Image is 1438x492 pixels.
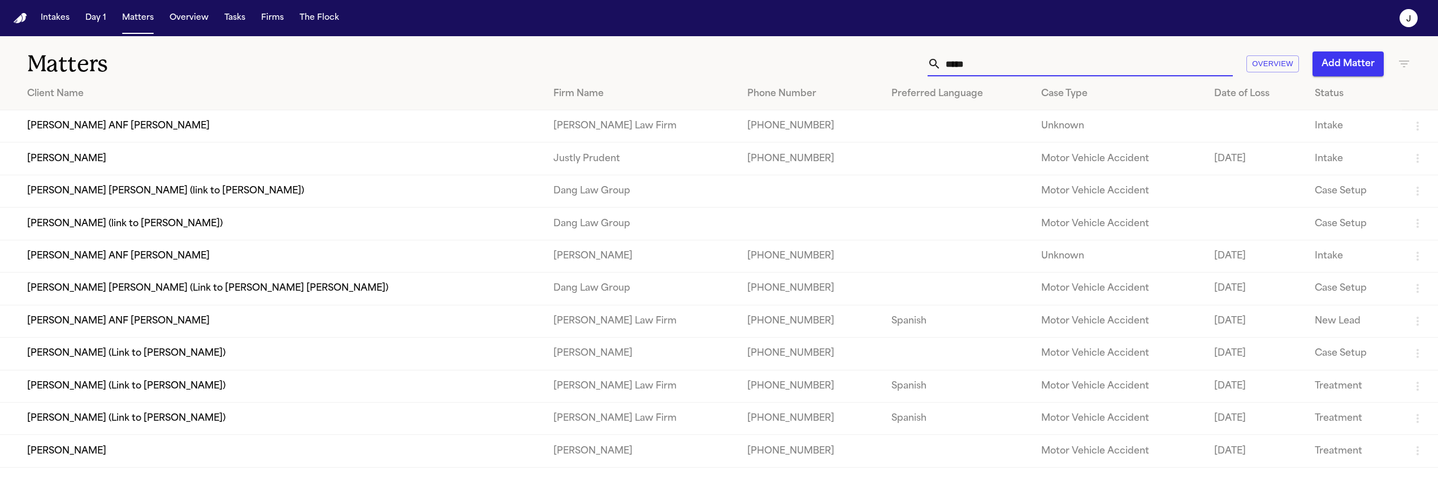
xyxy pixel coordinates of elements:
td: Motor Vehicle Accident [1032,305,1205,337]
td: Intake [1306,240,1402,272]
td: [PHONE_NUMBER] [738,402,882,434]
td: Case Setup [1306,175,1402,207]
a: Home [14,13,27,24]
td: [PHONE_NUMBER] [738,143,882,175]
td: Spanish [882,370,1033,402]
td: Motor Vehicle Accident [1032,402,1205,434]
td: Motor Vehicle Accident [1032,435,1205,467]
td: Justly Prudent [544,143,738,175]
button: Day 1 [81,8,111,28]
div: Case Type [1041,87,1196,101]
td: Motor Vehicle Accident [1032,273,1205,305]
h1: Matters [27,50,445,78]
td: Case Setup [1306,273,1402,305]
td: Unknown [1032,240,1205,272]
td: Intake [1306,110,1402,143]
button: Intakes [36,8,74,28]
button: The Flock [295,8,344,28]
td: [PERSON_NAME] Law Firm [544,370,738,402]
td: Motor Vehicle Accident [1032,338,1205,370]
td: Case Setup [1306,338,1402,370]
td: [PERSON_NAME] [544,338,738,370]
td: New Lead [1306,305,1402,337]
td: Treatment [1306,435,1402,467]
div: Preferred Language [891,87,1024,101]
td: [PHONE_NUMBER] [738,370,882,402]
td: Dang Law Group [544,273,738,305]
td: Motor Vehicle Accident [1032,208,1205,240]
td: [PERSON_NAME] [544,240,738,272]
td: Case Setup [1306,208,1402,240]
td: Treatment [1306,370,1402,402]
td: Motor Vehicle Accident [1032,370,1205,402]
div: Status [1315,87,1393,101]
img: Finch Logo [14,13,27,24]
td: [PHONE_NUMBER] [738,338,882,370]
td: Dang Law Group [544,208,738,240]
td: Treatment [1306,402,1402,434]
td: [DATE] [1205,273,1306,305]
td: [PHONE_NUMBER] [738,305,882,337]
td: [PHONE_NUMBER] [738,435,882,467]
td: Motor Vehicle Accident [1032,143,1205,175]
td: [PERSON_NAME] Law Firm [544,110,738,143]
button: Overview [1246,55,1299,73]
td: Dang Law Group [544,175,738,207]
button: Firms [257,8,288,28]
button: Overview [165,8,213,28]
td: [PERSON_NAME] [544,435,738,467]
div: Client Name [27,87,535,101]
td: [DATE] [1205,305,1306,337]
td: [DATE] [1205,370,1306,402]
td: [PERSON_NAME] Law Firm [544,402,738,434]
td: [PHONE_NUMBER] [738,110,882,143]
button: Matters [118,8,158,28]
td: Spanish [882,305,1033,337]
td: Unknown [1032,110,1205,143]
td: [PHONE_NUMBER] [738,273,882,305]
button: Add Matter [1313,51,1384,76]
td: [DATE] [1205,240,1306,272]
td: Spanish [882,402,1033,434]
td: [DATE] [1205,338,1306,370]
div: Date of Loss [1214,87,1297,101]
button: Tasks [220,8,250,28]
div: Firm Name [553,87,729,101]
td: [DATE] [1205,402,1306,434]
td: [DATE] [1205,435,1306,467]
td: [PHONE_NUMBER] [738,240,882,272]
div: Phone Number [747,87,873,101]
td: Motor Vehicle Accident [1032,175,1205,207]
td: [DATE] [1205,143,1306,175]
td: [PERSON_NAME] Law Firm [544,305,738,337]
td: Intake [1306,143,1402,175]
